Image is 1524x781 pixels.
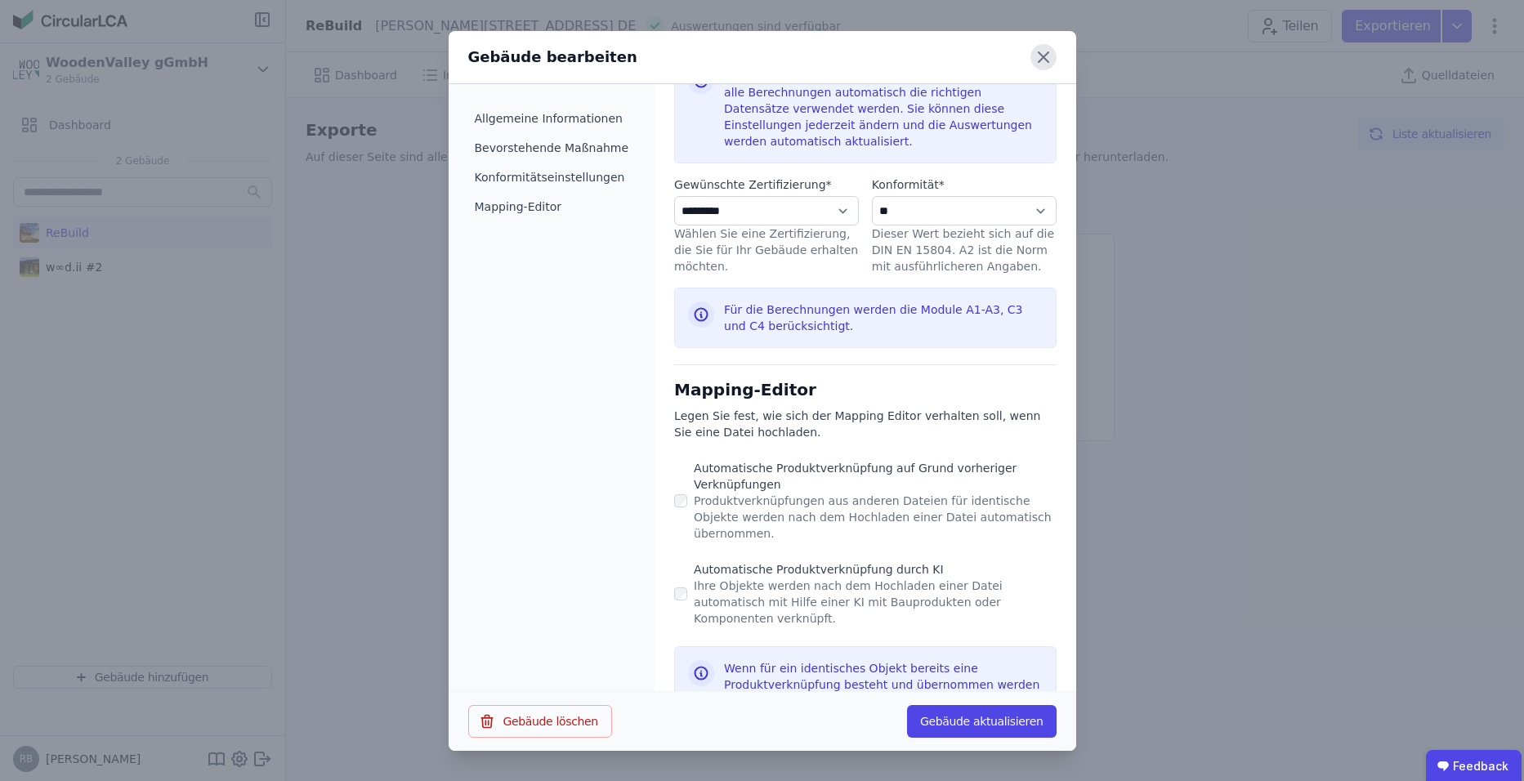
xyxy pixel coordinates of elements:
div: Wählen Sie eine Zertifizierung, die Sie für Ihr Gebäude erhalten möchten. [674,225,859,274]
div: Legen Sie fest, wie sich der Mapping Editor verhalten soll, wenn Sie eine Datei hochladen. [674,408,1056,440]
div: Produktverknüpfungen aus anderen Dateien für identische Objekte werden nach dem Hochladen einer D... [694,493,1056,542]
li: Mapping-Editor [468,192,636,221]
label: audits.requiredField [872,176,1057,193]
li: Konformitätseinstellungen [468,163,636,192]
div: Automatische Produktverknüpfung durch KI [694,561,1056,578]
div: Dieser Wert bezieht sich auf die DIN EN 15804. A2 ist die Norm mit ausführlicheren Angaben. [872,225,1057,274]
div: Automatische Produktverknüpfung auf Grund vorheriger Verknüpfungen [694,460,1056,493]
li: Bevorstehende Maßnahme [468,133,636,163]
div: Ihre Objekte werden nach dem Hochladen einer Datei automatisch mit Hilfe einer KI mit Bauprodukte... [694,578,1056,627]
div: Anhand dieser Einstellungen stellen wir sicher, dass für alle Berechnungen automatisch die richti... [724,68,1042,150]
label: audits.requiredField [674,176,859,193]
div: Für die Berechnungen werden die Module A1-A3, C3 und C4 berücksichtigt. [724,301,1042,334]
li: Allgemeine Informationen [468,104,636,133]
div: Mapping-Editor [674,364,1056,401]
div: Wenn für ein identisches Objekt bereits eine Produktverknüpfung besteht und übernommen werden sol... [724,660,1042,709]
div: Gebäude bearbeiten [468,46,637,69]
